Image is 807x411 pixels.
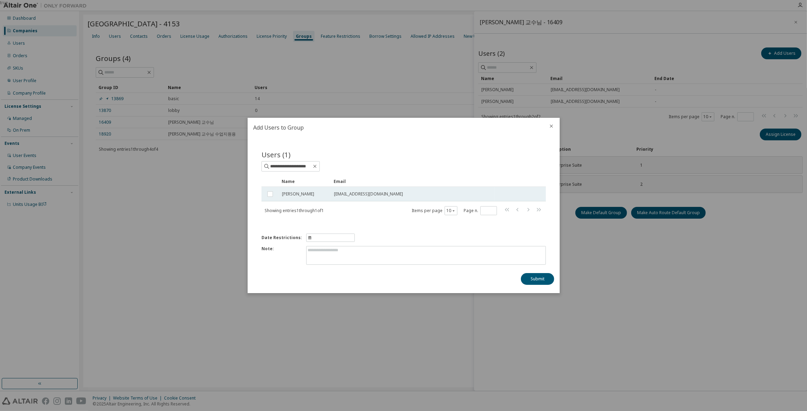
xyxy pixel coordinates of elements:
[282,191,314,197] span: [PERSON_NAME]
[549,123,554,129] button: close
[248,118,543,137] h2: Add Users to Group
[334,191,403,197] span: [EMAIL_ADDRESS][DOMAIN_NAME]
[306,234,355,242] button: information
[334,176,492,187] div: Email
[261,150,291,159] span: Users (1)
[265,208,324,213] span: Showing entries 1 through 1 of 1
[261,235,302,241] label: Date Restrictions:
[446,208,456,213] button: 10
[412,206,457,215] span: Items per page
[464,206,497,215] span: Page n.
[261,246,302,265] label: Note:
[282,176,328,187] div: Name
[521,273,554,285] button: Submit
